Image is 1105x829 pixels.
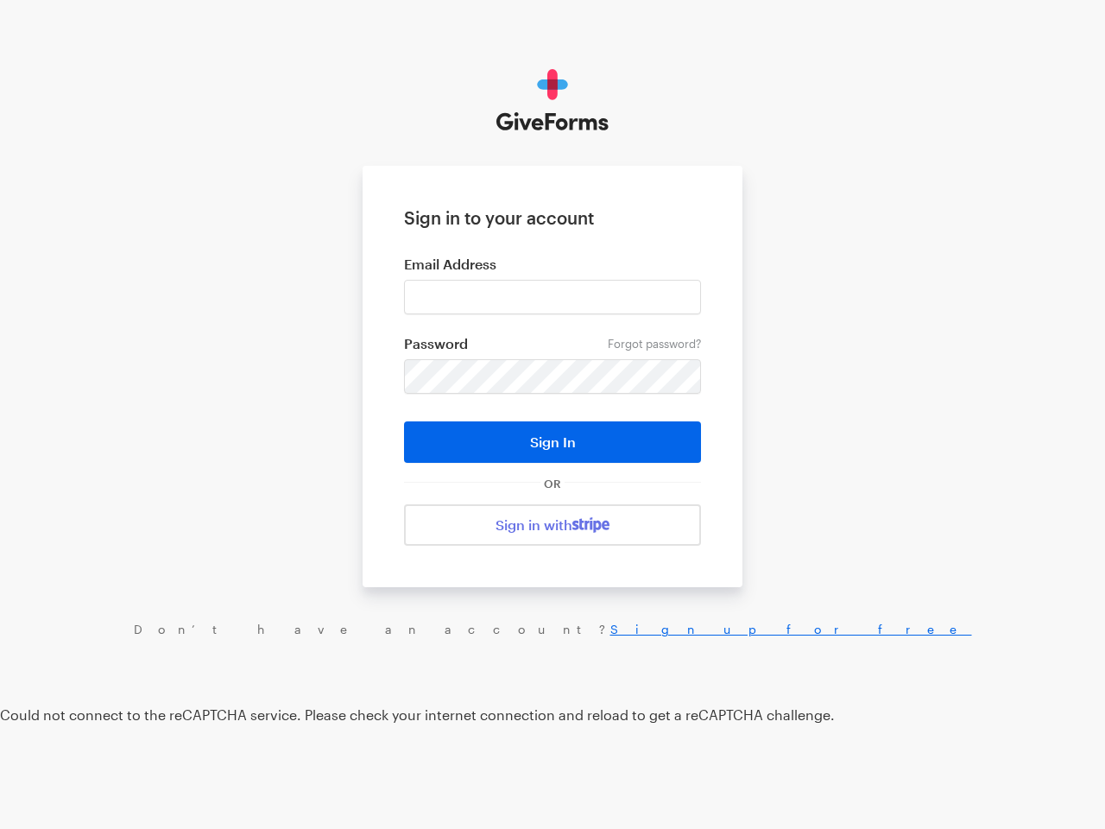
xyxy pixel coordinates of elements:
[404,256,701,273] label: Email Address
[404,421,701,463] button: Sign In
[404,207,701,228] h1: Sign in to your account
[608,337,701,351] a: Forgot password?
[572,517,609,533] img: stripe-07469f1003232ad58a8838275b02f7af1ac9ba95304e10fa954b414cd571f63b.svg
[496,69,609,131] img: GiveForms
[404,504,701,546] a: Sign in with
[610,622,972,636] a: Sign up for free
[540,477,565,490] span: OR
[17,622,1088,637] div: Don’t have an account?
[404,335,701,352] label: Password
